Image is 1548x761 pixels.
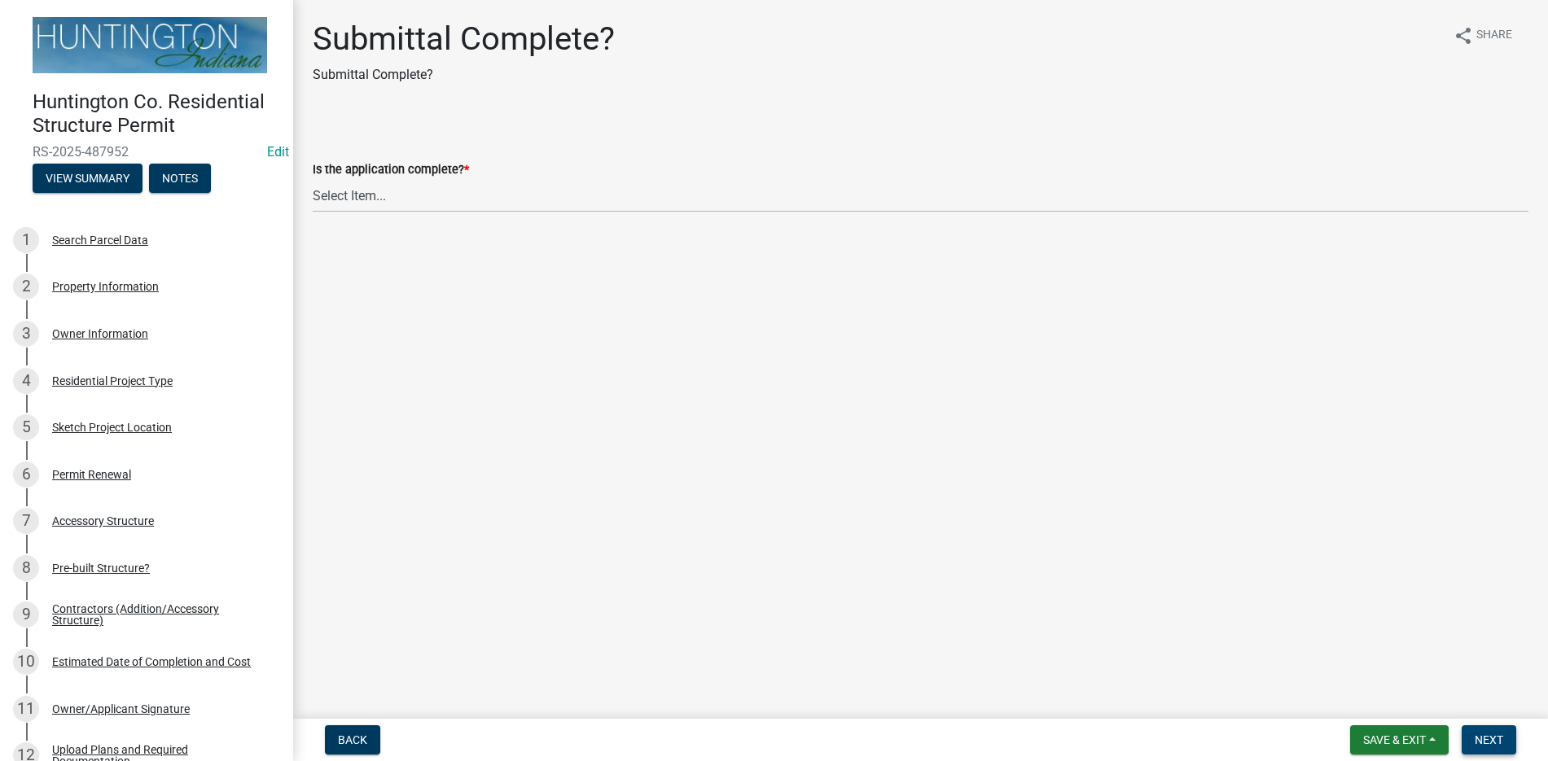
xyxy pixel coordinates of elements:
div: 9 [13,601,39,628]
img: Huntington County, Indiana [33,17,267,73]
div: 7 [13,508,39,534]
i: share [1454,26,1473,46]
button: View Summary [33,164,143,193]
span: Share [1476,26,1512,46]
div: 3 [13,321,39,347]
div: Owner/Applicant Signature [52,703,190,715]
button: Notes [149,164,211,193]
div: Permit Renewal [52,469,131,480]
div: Pre-built Structure? [52,562,150,574]
button: shareShare [1441,20,1525,51]
div: Estimated Date of Completion and Cost [52,656,251,667]
button: Save & Exit [1350,725,1449,754]
div: Contractors (Addition/Accessory Structure) [52,603,267,626]
span: Save & Exit [1363,733,1426,746]
button: Back [325,725,380,754]
wm-modal-confirm: Notes [149,173,211,186]
label: Is the application complete? [313,164,469,176]
h4: Huntington Co. Residential Structure Permit [33,90,280,138]
button: Next [1462,725,1516,754]
div: 8 [13,555,39,581]
div: Search Parcel Data [52,234,148,246]
div: 1 [13,227,39,253]
span: Next [1475,733,1503,746]
div: 6 [13,461,39,488]
div: Residential Project Type [52,375,173,387]
div: Sketch Project Location [52,422,172,433]
div: Owner Information [52,328,148,339]
a: Edit [267,144,289,160]
h1: Submittal Complete? [313,20,615,59]
div: 2 [13,273,39,300]
wm-modal-confirm: Edit Application Number [267,144,289,160]
div: Property Information [52,281,159,292]
p: Submittal Complete? [313,65,615,85]
div: 11 [13,696,39,722]
span: RS-2025-487952 [33,144,261,160]
wm-modal-confirm: Summary [33,173,143,186]
div: 4 [13,368,39,394]
div: 5 [13,414,39,440]
div: Accessory Structure [52,515,154,527]
span: Back [338,733,367,746]
div: 10 [13,649,39,675]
